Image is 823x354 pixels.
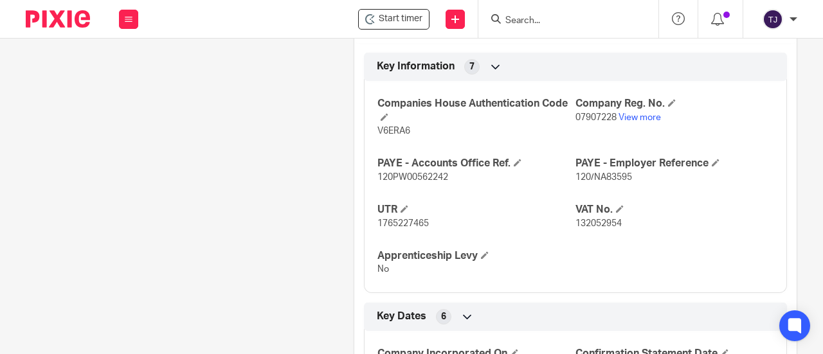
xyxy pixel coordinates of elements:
img: svg%3E [763,9,783,30]
span: No [377,265,389,274]
span: 1765227465 [377,219,429,228]
h4: UTR [377,203,575,217]
h4: Company Reg. No. [575,97,773,111]
h4: PAYE - Employer Reference [575,157,773,170]
h4: Companies House Authentication Code [377,97,575,125]
h4: Apprenticeship Levy [377,249,575,263]
span: 6 [441,310,446,323]
h4: PAYE - Accounts Office Ref. [377,157,575,170]
span: Key Dates [377,310,426,323]
span: V6ERA6 [377,127,410,136]
span: 7 [469,60,475,73]
span: 120PW00562242 [377,173,448,182]
input: Search [504,15,620,27]
span: 120/NA83595 [575,173,632,182]
h4: VAT No. [575,203,773,217]
span: 132052954 [575,219,622,228]
span: Start timer [379,12,422,26]
span: Key Information [377,60,455,73]
span: 07907228 [575,113,617,122]
img: Pixie [26,10,90,28]
a: View more [619,113,661,122]
div: The Cat Doctor Ltd [358,9,430,30]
